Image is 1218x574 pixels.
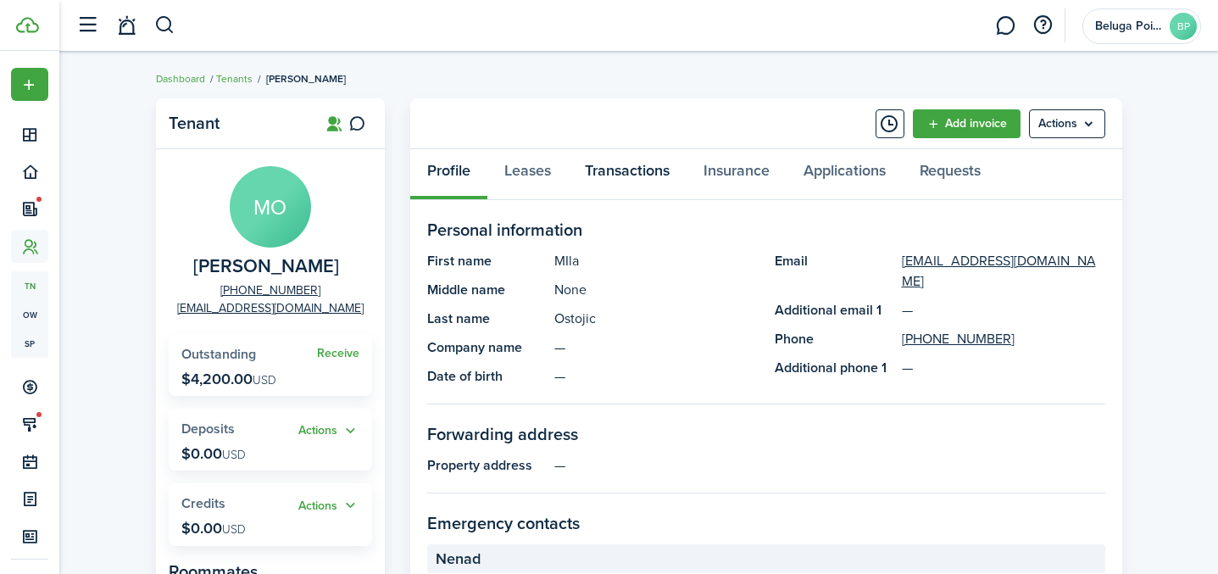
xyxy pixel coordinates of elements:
[181,419,235,438] span: Deposits
[568,149,687,200] a: Transactions
[298,496,359,515] button: Open menu
[11,329,48,358] a: sp
[902,329,1015,349] a: [PHONE_NUMBER]
[554,280,758,300] panel-main-description: None
[71,9,103,42] button: Open sidebar
[222,521,246,538] span: USD
[181,344,256,364] span: Outstanding
[1170,13,1197,40] avatar-text: BP
[230,166,311,248] avatar-text: MO
[16,17,39,33] img: TenantCloud
[154,11,175,40] button: Search
[427,309,546,329] panel-main-title: Last name
[554,455,1105,476] panel-main-description: —
[110,4,142,47] a: Notifications
[1029,109,1105,138] menu-btn: Actions
[1028,11,1057,40] button: Open resource center
[266,71,346,86] span: [PERSON_NAME]
[181,371,276,387] p: $4,200.00
[298,421,359,441] button: Actions
[298,496,359,515] button: Actions
[11,271,48,300] a: tn
[913,109,1021,138] a: Add invoice
[156,71,205,86] a: Dashboard
[687,149,787,200] a: Insurance
[427,337,546,358] panel-main-title: Company name
[317,347,359,360] a: Receive
[181,520,246,537] p: $0.00
[169,114,304,133] panel-main-title: Tenant
[193,256,339,277] span: MIla Ostojic
[436,548,481,571] span: Nenad
[298,421,359,441] button: Open menu
[775,358,893,378] panel-main-title: Additional phone 1
[427,217,1105,242] panel-main-section-title: Personal information
[903,149,998,200] a: Requests
[181,445,246,462] p: $0.00
[554,251,758,271] panel-main-description: MIla
[902,251,1105,292] a: [EMAIL_ADDRESS][DOMAIN_NAME]
[487,149,568,200] a: Leases
[427,455,546,476] panel-main-title: Property address
[222,446,246,464] span: USD
[989,4,1021,47] a: Messaging
[554,309,758,329] panel-main-description: Ostojic
[427,421,1105,447] panel-main-section-title: Forwarding address
[253,371,276,389] span: USD
[554,337,758,358] panel-main-description: —
[787,149,903,200] a: Applications
[554,366,758,387] panel-main-description: —
[177,299,364,317] a: [EMAIL_ADDRESS][DOMAIN_NAME]
[216,71,253,86] a: Tenants
[427,366,546,387] panel-main-title: Date of birth
[775,251,893,292] panel-main-title: Email
[775,300,893,320] panel-main-title: Additional email 1
[11,300,48,329] a: ow
[876,109,904,138] button: Timeline
[11,68,48,101] button: Open menu
[181,493,225,513] span: Credits
[775,329,893,349] panel-main-title: Phone
[427,510,1105,536] panel-main-section-title: Emergency contacts
[1095,20,1163,32] span: Beluga Point Investments LLC
[220,281,320,299] a: [PHONE_NUMBER]
[427,251,546,271] panel-main-title: First name
[1029,109,1105,138] button: Open menu
[427,280,546,300] panel-main-title: Middle name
